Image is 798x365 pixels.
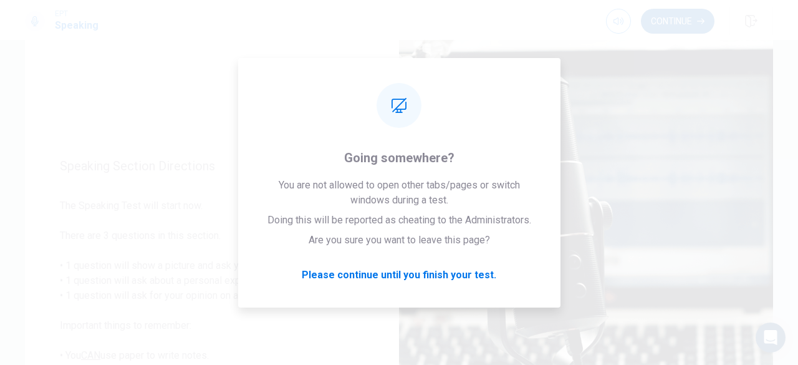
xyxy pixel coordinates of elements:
[641,9,714,34] button: Continue
[60,158,364,173] span: Speaking Section Directions
[756,323,786,353] div: Open Intercom Messenger
[55,18,99,33] h1: Speaking
[81,349,100,361] u: CAN
[55,9,99,18] span: EPT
